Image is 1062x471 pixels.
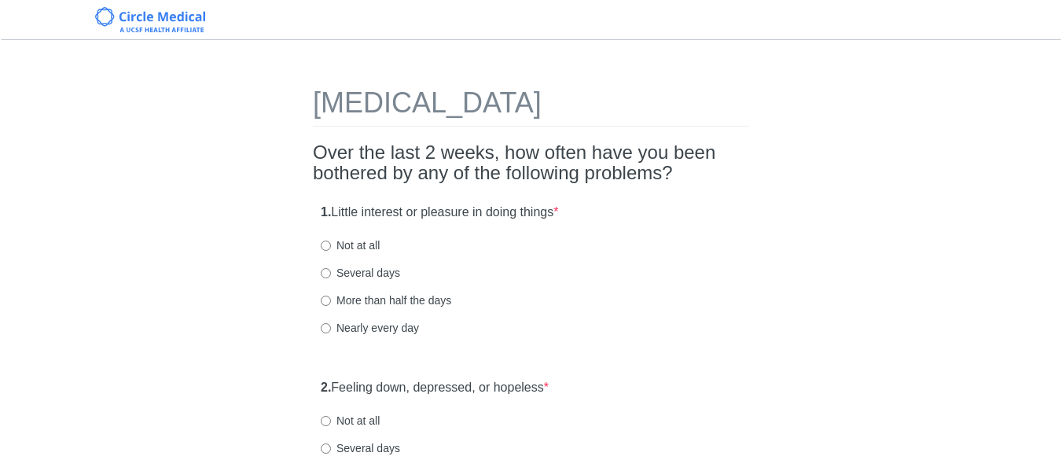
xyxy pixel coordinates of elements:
label: Not at all [321,237,380,253]
strong: 2. [321,381,331,394]
input: Not at all [321,241,331,251]
input: Several days [321,268,331,278]
img: Circle Medical Logo [95,7,206,32]
label: Nearly every day [321,320,419,336]
label: Several days [321,265,400,281]
input: Nearly every day [321,323,331,333]
input: Several days [321,443,331,454]
input: More than half the days [321,296,331,306]
label: More than half the days [321,293,451,308]
h1: [MEDICAL_DATA] [313,87,749,127]
input: Not at all [321,416,331,426]
label: Little interest or pleasure in doing things [321,204,558,222]
label: Not at all [321,413,380,429]
h2: Over the last 2 weeks, how often have you been bothered by any of the following problems? [313,142,749,184]
label: Several days [321,440,400,456]
label: Feeling down, depressed, or hopeless [321,379,549,397]
strong: 1. [321,205,331,219]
